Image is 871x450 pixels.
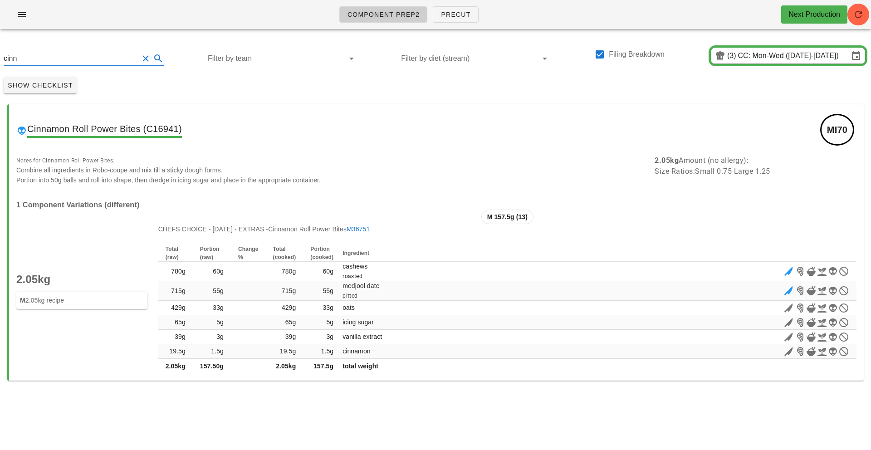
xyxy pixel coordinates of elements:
td: 715g [158,281,193,301]
span: pitted [343,293,361,299]
div: MI70 [820,114,854,146]
td: 19.5g [266,344,303,359]
td: 429g [266,301,303,315]
td: total weight [341,359,533,373]
div: Next Production [788,9,840,20]
label: Filing Breakdown [609,50,665,59]
td: 39g [266,330,303,344]
td: 780g [266,262,303,281]
td: 33g [193,301,231,315]
th: Ingredient [341,245,533,262]
strong: M [20,297,25,304]
span: medjool date [343,282,379,289]
span: icing sugar [343,318,374,326]
span: roasted [343,273,366,279]
p: 2.05kg [16,274,147,284]
td: 157.5g [303,359,341,373]
div: 2.05kg recipe [16,292,147,309]
th: Portion (cooked) [303,245,341,262]
span: Notes for Cinnamon Roll Power Bites: [16,157,114,164]
div: (3) [727,51,738,60]
span: Cinnamon Roll Power Bites (C16941) [27,122,182,138]
span: M 157.5g (13) [487,210,528,224]
td: 1.5g [193,344,231,359]
a: Component Prep2 [339,6,428,23]
td: 715g [266,281,303,301]
td: 39g [158,330,193,344]
span: 5g [326,318,333,326]
h3: 1 Component Variations (different) [16,200,856,210]
span: Chefs Choice - [DATE] - extras - [158,225,269,233]
td: 5g [193,315,231,330]
span: vanilla extract [343,333,382,340]
a: M36751 [347,225,370,233]
button: Show Checklist [4,77,77,93]
th: Portion (raw) [193,245,231,262]
td: 429g [158,301,193,315]
span: 60g [323,268,333,275]
span: 55g [323,287,333,294]
td: 65g [158,315,193,330]
span: Show Checklist [7,82,73,89]
span: 1.5g [321,347,334,355]
span: Component Prep2 [347,11,420,18]
td: 19.5g [158,344,193,359]
button: Clear Search [140,53,151,64]
span: cinnamon [343,347,371,355]
span: Precut [440,11,470,18]
td: 65g [266,315,303,330]
td: 3g [193,330,231,344]
td: 780g [158,262,193,281]
span: 33g [323,304,333,311]
td: 55g [193,281,231,301]
span: Cinnamon Roll Power Bites [268,225,370,233]
span: Portion into 50g balls and roll into shape, then dredge in icing sugar and place in the appropria... [16,176,321,184]
td: 2.05kg [158,359,193,373]
span: cashews [343,263,367,270]
a: Precut [433,6,478,23]
td: 157.50g [193,359,231,373]
th: Total (raw) [158,245,193,262]
div: Filter by diet (stream) [401,51,550,66]
span: oats [343,304,355,311]
span: Combine all ingredients in Robo-coupe and mix till a sticky dough forms. [16,166,223,174]
th: Change % [231,245,266,262]
span: 3g [326,333,333,340]
div: Filter by team [208,51,357,66]
td: 60g [193,262,231,281]
td: 2.05kg [266,359,303,373]
b: 2.05kg [655,156,679,165]
div: Amount (no allergy): Size Ratios: Small 0.75 Large 1.25 [649,150,862,191]
th: Total (cooked) [266,245,303,262]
